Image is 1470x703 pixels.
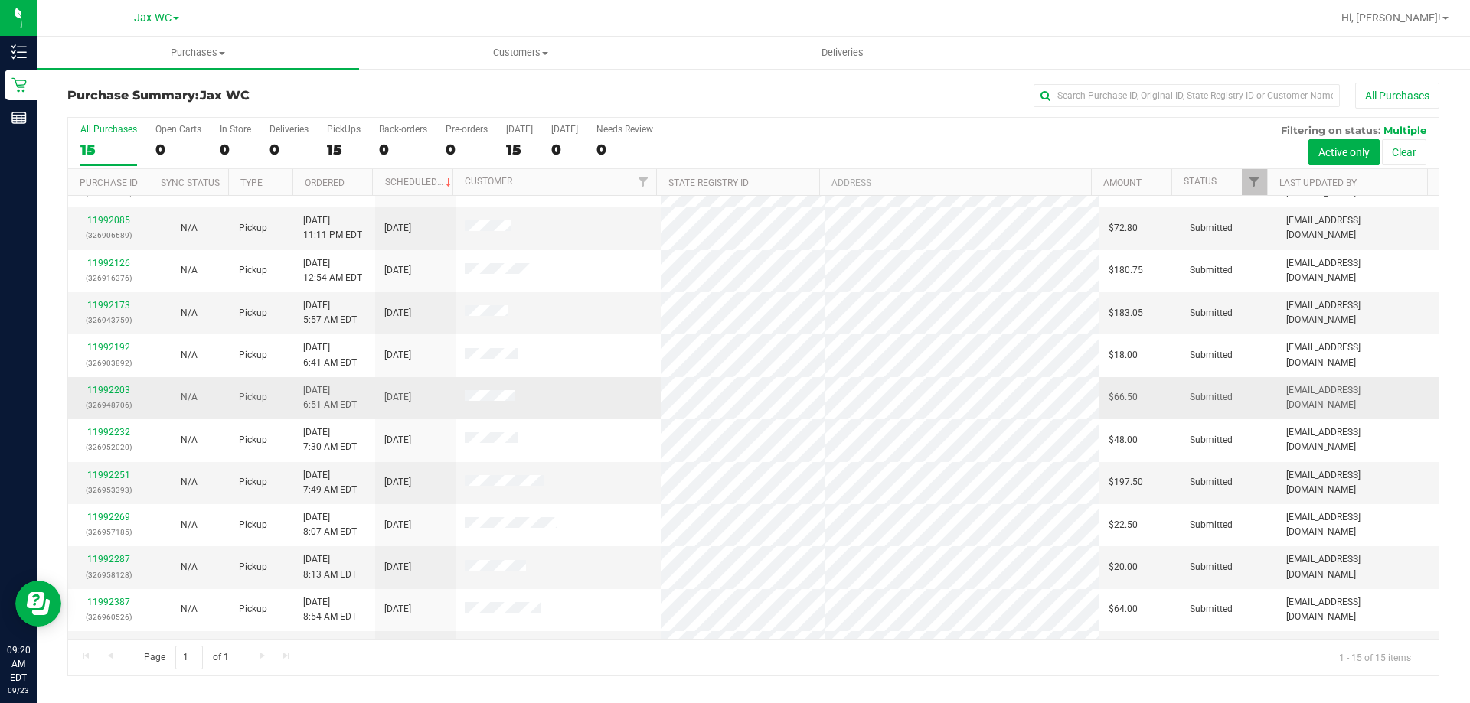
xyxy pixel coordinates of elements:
span: [DATE] [384,348,411,363]
button: N/A [181,263,198,278]
span: [DATE] 7:30 AM EDT [303,425,357,454]
p: (326952020) [77,440,139,454]
span: Pickup [239,348,267,363]
div: 15 [506,141,533,158]
span: Not Applicable [181,434,198,445]
span: [DATE] 8:13 AM EDT [303,552,357,581]
span: Submitted [1190,263,1233,278]
button: N/A [181,221,198,236]
span: Pickup [239,518,267,532]
span: Submitted [1190,221,1233,236]
input: Search Purchase ID, Original ID, State Registry ID or Customer Name... [1034,84,1340,107]
span: [DATE] [384,390,411,405]
span: Pickup [239,602,267,617]
span: Pickup [239,221,267,236]
span: [DATE] [384,560,411,574]
inline-svg: Inventory [11,44,27,60]
span: [EMAIL_ADDRESS][DOMAIN_NAME] [1286,213,1429,242]
div: Back-orders [379,124,427,135]
div: 15 [80,141,137,158]
span: Not Applicable [181,604,198,614]
a: 11992287 [87,554,130,565]
span: [DATE] [384,306,411,321]
span: Submitted [1190,390,1233,405]
span: Not Applicable [181,392,198,402]
span: Purchases [37,46,359,60]
span: [DATE] [384,518,411,532]
span: Pickup [239,560,267,574]
span: $72.80 [1109,221,1138,236]
p: (326953393) [77,483,139,497]
a: 11992387 [87,597,130,607]
span: [EMAIL_ADDRESS][DOMAIN_NAME] [1286,383,1429,412]
a: Amount [1103,177,1142,188]
p: 09/23 [7,685,30,696]
span: [DATE] [384,602,411,617]
span: Not Applicable [181,477,198,487]
div: Needs Review [596,124,653,135]
div: [DATE] [551,124,578,135]
div: 0 [446,141,488,158]
span: [EMAIL_ADDRESS][DOMAIN_NAME] [1286,595,1429,624]
div: 0 [596,141,653,158]
span: [DATE] 11:11 PM EDT [303,213,362,242]
a: Purchase ID [80,177,138,188]
span: [DATE] 5:57 AM EDT [303,298,357,327]
span: [DATE] [384,475,411,490]
span: Pickup [239,306,267,321]
span: [EMAIL_ADDRESS][DOMAIN_NAME] [1286,468,1429,497]
span: Submitted [1190,306,1233,321]
div: All Purchases [80,124,137,135]
span: $197.50 [1109,475,1143,490]
div: In Store [220,124,251,135]
span: [DATE] 6:51 AM EDT [303,383,357,412]
span: Not Applicable [181,519,198,530]
a: 11992251 [87,470,130,480]
button: N/A [181,306,198,321]
button: N/A [181,475,198,490]
button: N/A [181,560,198,574]
span: [DATE] 8:54 AM EDT [303,595,357,624]
span: [EMAIL_ADDRESS][DOMAIN_NAME] [1286,510,1429,539]
button: All Purchases [1355,83,1439,109]
span: $183.05 [1109,306,1143,321]
div: 0 [269,141,309,158]
span: $18.00 [1109,348,1138,363]
button: Active only [1308,139,1380,165]
span: Submitted [1190,560,1233,574]
div: 0 [379,141,427,158]
button: N/A [181,348,198,363]
a: Purchases [37,37,359,69]
span: Pickup [239,263,267,278]
p: 09:20 AM EDT [7,643,30,685]
span: [DATE] [384,221,411,236]
a: 11992192 [87,342,130,353]
iframe: Resource center [15,581,61,627]
span: $180.75 [1109,263,1143,278]
div: 0 [551,141,578,158]
span: Not Applicable [181,561,198,572]
button: Clear [1382,139,1426,165]
button: N/A [181,602,198,617]
a: 11992269 [87,512,130,522]
span: Pickup [239,390,267,405]
span: [EMAIL_ADDRESS][DOMAIN_NAME] [1286,637,1429,666]
a: 11992126 [87,258,130,269]
button: N/A [181,518,198,532]
a: Customers [359,37,681,69]
span: $22.50 [1109,518,1138,532]
a: 11992232 [87,427,130,438]
span: Submitted [1190,348,1233,363]
p: (326958128) [77,568,139,582]
span: Deliveries [801,46,884,60]
th: Address [819,169,1091,196]
span: [DATE] [384,433,411,448]
span: Not Applicable [181,265,198,275]
a: State Registry ID [668,177,749,188]
p: (326943759) [77,313,139,327]
span: Pickup [239,475,267,490]
button: N/A [181,390,198,405]
span: Page of 1 [131,646,241,669]
a: Filter [1242,169,1267,195]
span: $64.00 [1109,602,1138,617]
